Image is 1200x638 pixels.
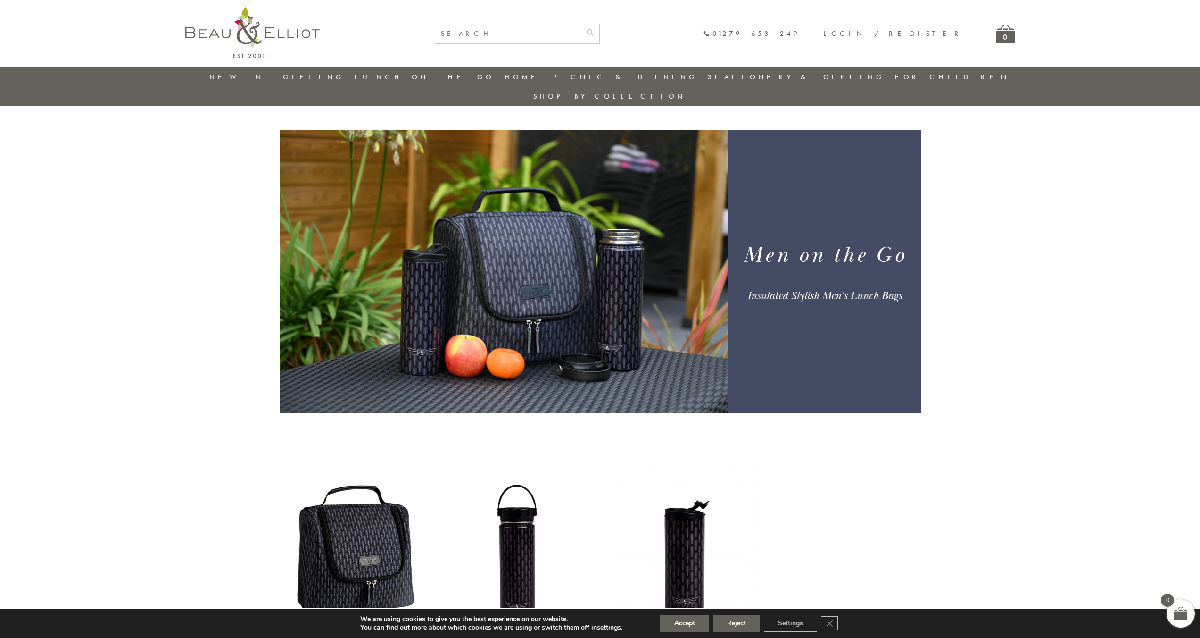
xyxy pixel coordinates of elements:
button: Settings [764,615,817,632]
img: Insulated Lunch Bags For Men - Stylish Men's Lunch Bags [280,130,728,413]
a: Gifting [283,72,344,82]
h1: Men on the Go [740,241,909,270]
img: logo [185,7,320,58]
button: Close GDPR Cookie Banner [821,616,838,630]
a: 0 [996,25,1015,43]
a: 01279 653 249 [703,30,800,38]
a: Picnic & Dining [553,72,697,82]
button: Reject [713,615,760,632]
p: We are using cookies to give you the best experience on our website. [360,615,622,623]
input: SEARCH [435,24,580,43]
span: 0 [1161,594,1174,607]
a: Lunch On The Go [355,72,494,82]
a: New in! [209,72,273,82]
a: Shop by collection [533,92,686,101]
a: Stationery & Gifting [708,72,885,82]
p: You can find out more about which cookies we are using or switch them off in . [360,623,622,632]
a: Home [505,72,542,82]
a: Login / Register [823,29,963,38]
button: Accept [660,615,709,632]
button: settings [597,623,621,632]
a: For Children [895,72,1010,82]
div: Insulated Stylish Men's Lunch Bags [740,289,909,303]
